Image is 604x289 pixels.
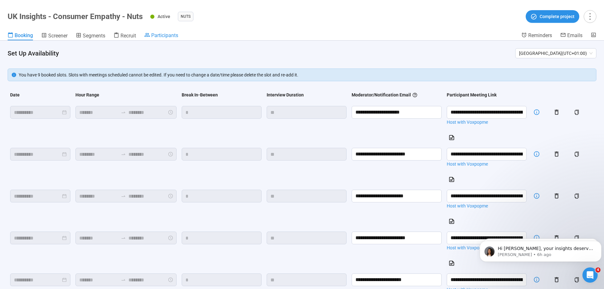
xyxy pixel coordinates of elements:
[447,161,527,167] a: Host with Voxpopme
[8,32,33,40] a: Booking
[75,91,99,98] div: Hour Range
[121,235,126,240] span: to
[121,152,126,157] span: swap-right
[447,244,527,251] a: Host with Voxpopme
[121,152,126,157] span: to
[121,194,126,199] span: to
[352,91,418,98] div: Moderator/Notification Email
[521,32,552,40] a: Reminders
[574,152,579,157] span: copy
[8,49,510,58] h4: Set Up Availability
[572,275,582,285] button: copy
[19,71,592,78] div: You have 9 booked slots. Slots with meetings scheduled cannot be edited. If you need to change a ...
[15,32,33,38] span: Booking
[584,10,596,23] button: more
[477,227,604,272] iframe: Intercom notifications message
[120,33,136,39] span: Recruit
[560,32,582,40] a: Emails
[144,32,178,40] a: Participants
[447,119,527,126] a: Host with Voxpopme
[76,32,105,40] a: Segments
[574,277,579,282] span: copy
[83,33,105,39] span: Segments
[447,202,527,209] a: Host with Voxpopme
[181,13,191,20] span: Nuts
[586,12,594,21] span: more
[121,194,126,199] span: swap-right
[8,12,143,21] h1: UK Insights - Consumer Empathy - Nuts
[267,91,304,98] div: Interview Duration
[12,73,16,77] span: info-circle
[158,14,170,19] span: Active
[572,107,582,117] button: copy
[41,32,68,40] a: Screener
[182,91,218,98] div: Break In-Between
[528,32,552,38] span: Reminders
[121,110,126,115] span: swap-right
[574,110,579,115] span: copy
[121,277,126,282] span: to
[114,32,136,40] a: Recruit
[574,194,579,199] span: copy
[447,91,497,98] div: Participant Meeting Link
[567,32,582,38] span: Emails
[595,267,601,273] span: 4
[582,267,598,283] iframe: Intercom live chat
[121,110,126,115] span: to
[572,149,582,159] button: copy
[10,91,20,98] div: Date
[526,10,579,23] button: Complete project
[121,277,126,282] span: swap-right
[151,32,178,38] span: Participants
[540,13,575,20] span: Complete project
[48,33,68,39] span: Screener
[519,49,593,58] span: [GEOGRAPHIC_DATA] ( UTC+01:00 )
[572,191,582,201] button: copy
[121,235,126,240] span: swap-right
